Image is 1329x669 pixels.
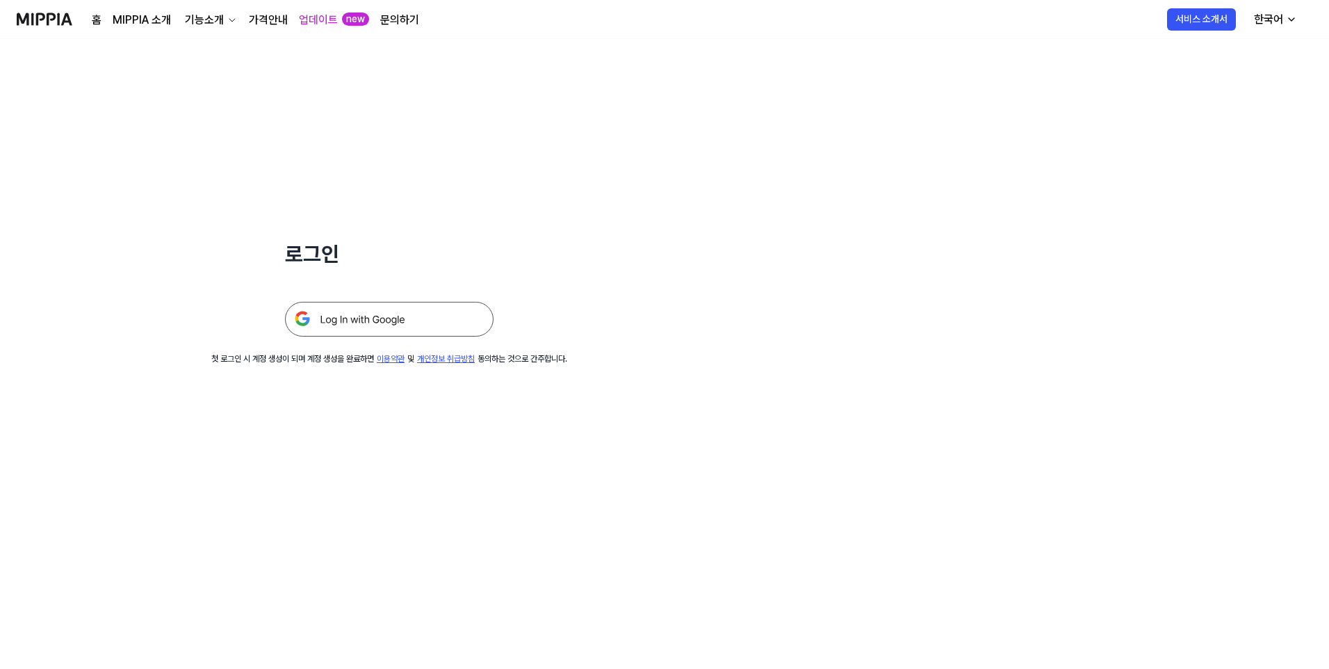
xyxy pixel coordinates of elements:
button: 기능소개 [182,12,238,29]
div: new [342,13,369,26]
a: 개인정보 취급방침 [417,354,475,364]
a: 이용약관 [377,354,405,364]
h1: 로그인 [285,239,494,268]
a: MIPPIA 소개 [113,12,171,29]
button: 한국어 [1243,6,1305,33]
div: 기능소개 [182,12,227,29]
a: 가격안내 [249,12,288,29]
div: 한국어 [1251,11,1286,28]
button: 서비스 소개서 [1167,8,1236,31]
a: 문의하기 [380,12,419,29]
a: 홈 [92,12,101,29]
img: 구글 로그인 버튼 [285,302,494,337]
div: 첫 로그인 시 계정 생성이 되며 계정 생성을 완료하면 및 동의하는 것으로 간주합니다. [211,353,567,365]
a: 업데이트 [299,12,338,29]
